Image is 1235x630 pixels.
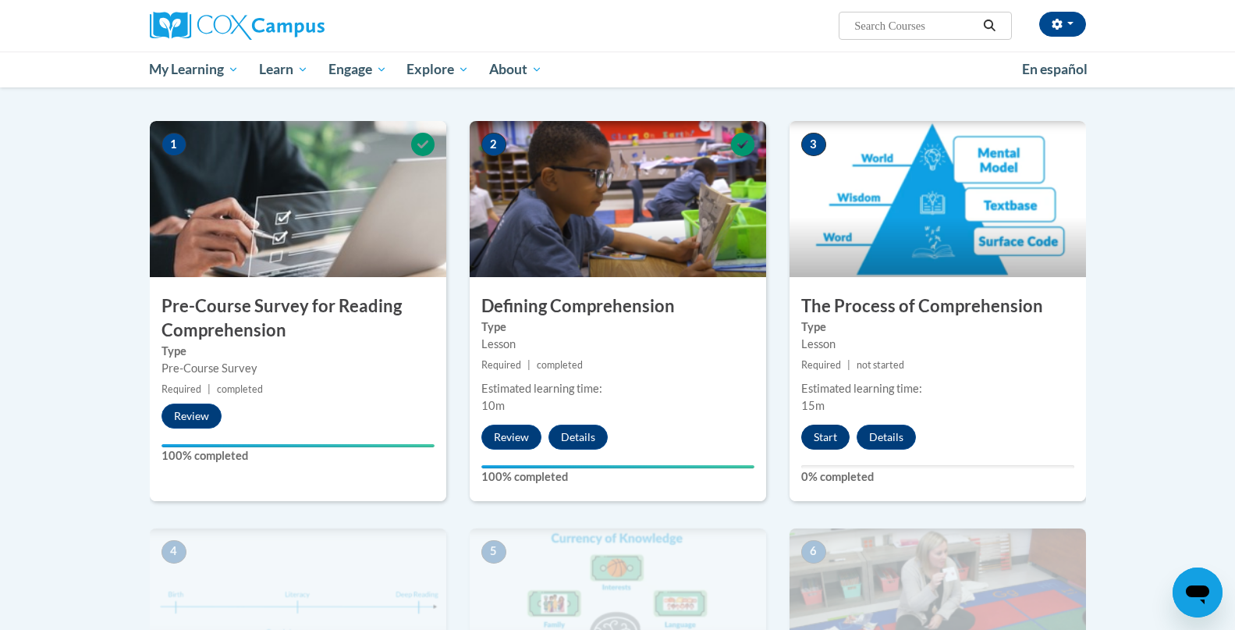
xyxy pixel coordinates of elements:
h3: Pre-Course Survey for Reading Comprehension [150,294,446,343]
img: Course Image [790,121,1086,277]
span: 6 [801,540,826,564]
span: 2 [481,133,506,156]
img: Course Image [150,121,446,277]
label: 100% completed [161,447,435,464]
label: Type [481,319,754,336]
span: En español [1022,61,1088,77]
div: Main menu [126,52,1109,87]
div: Lesson [801,336,1074,353]
a: Engage [318,52,397,87]
button: Review [161,404,222,429]
span: 4 [161,540,186,564]
span: Explore [406,60,469,79]
span: completed [217,383,263,395]
h3: The Process of Comprehension [790,294,1086,319]
span: Engage [328,60,387,79]
button: Details [857,425,916,450]
button: Review [481,425,541,450]
div: Estimated learning time: [481,380,754,397]
h3: Defining Comprehension [470,294,766,319]
button: Start [801,425,850,450]
span: Required [161,383,201,395]
div: Pre-Course Survey [161,360,435,377]
a: Explore [396,52,479,87]
span: | [847,359,850,371]
span: My Learning [149,60,239,79]
span: 10m [481,399,505,412]
span: Required [481,359,521,371]
label: Type [801,319,1074,336]
label: 0% completed [801,468,1074,486]
span: completed [537,359,583,371]
span: not started [857,359,904,371]
label: Type [161,343,435,360]
span: 3 [801,133,826,156]
span: | [527,359,531,371]
a: Cox Campus [150,12,446,40]
span: Required [801,359,841,371]
button: Account Settings [1039,12,1086,37]
label: 100% completed [481,468,754,486]
iframe: Button to launch messaging window [1173,568,1223,618]
span: 5 [481,540,506,564]
span: 15m [801,399,825,412]
a: My Learning [140,52,250,87]
a: En español [1012,53,1098,86]
div: Your progress [481,465,754,468]
a: About [479,52,552,87]
div: Your progress [161,444,435,447]
button: Details [548,425,608,450]
span: 1 [161,133,186,156]
div: Estimated learning time: [801,380,1074,397]
a: Learn [249,52,318,87]
button: Search [978,16,1001,35]
span: Learn [259,60,308,79]
img: Course Image [470,121,766,277]
span: About [489,60,542,79]
input: Search Courses [853,16,978,35]
img: Cox Campus [150,12,325,40]
span: | [208,383,211,395]
div: Lesson [481,336,754,353]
